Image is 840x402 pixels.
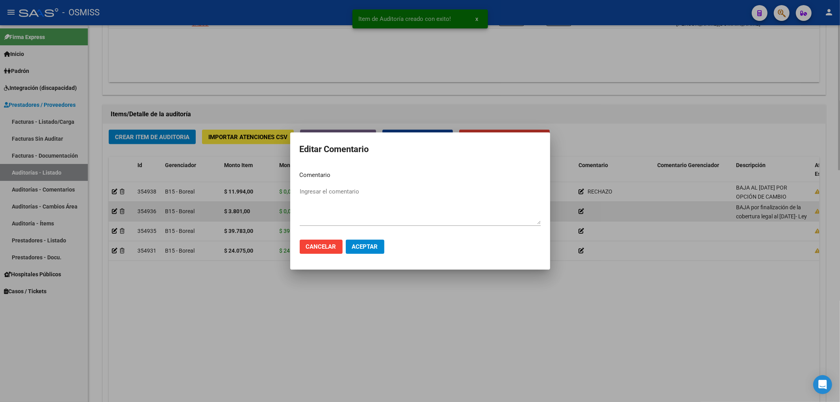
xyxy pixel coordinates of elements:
span: Aceptar [352,243,378,250]
button: Cancelar [300,240,343,254]
div: Open Intercom Messenger [813,375,832,394]
button: Aceptar [346,240,384,254]
p: Comentario [300,171,541,180]
h2: Editar Comentario [300,142,541,157]
span: Cancelar [306,243,336,250]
